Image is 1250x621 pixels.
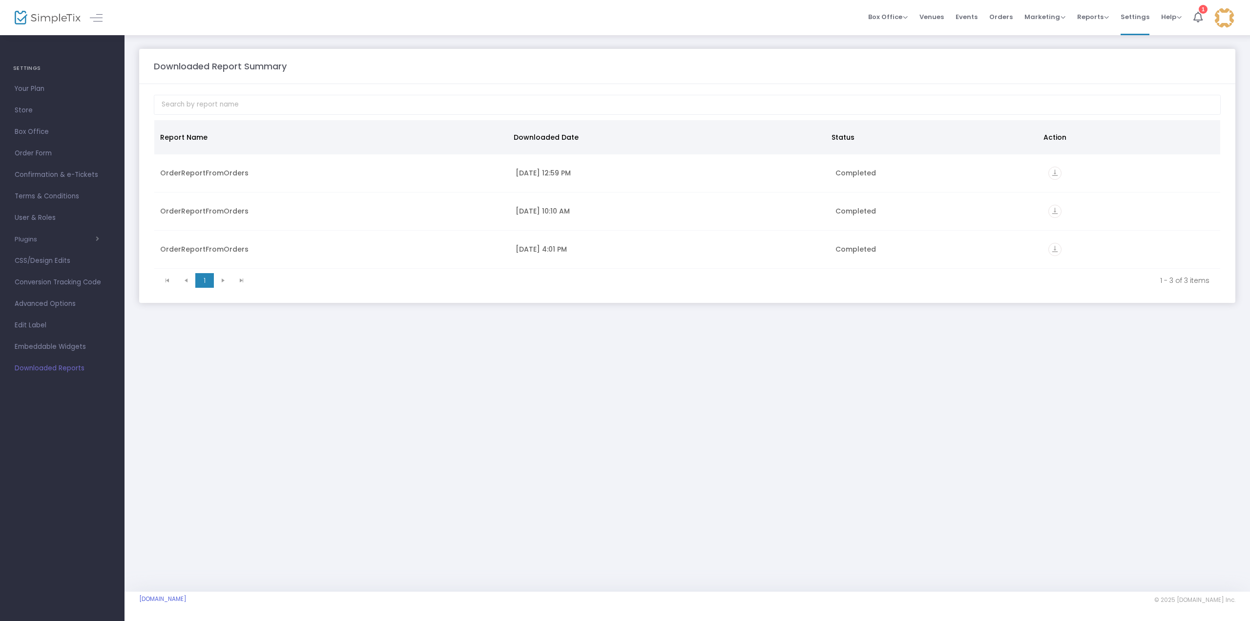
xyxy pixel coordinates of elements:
input: Search by report name [154,95,1221,115]
div: 1 [1199,5,1208,14]
span: Settings [1121,4,1149,29]
span: Confirmation & e-Tickets [15,169,110,181]
span: Marketing [1024,12,1065,21]
span: Reports [1077,12,1109,21]
span: Help [1161,12,1182,21]
span: Embeddable Widgets [15,341,110,353]
th: Downloaded Date [508,120,826,154]
span: Edit Label [15,319,110,332]
div: 8/20/2025 10:10 AM [516,206,824,216]
a: vertical_align_bottom [1048,246,1062,256]
span: Orders [989,4,1013,29]
span: Conversion Tracking Code [15,276,110,289]
m-panel-title: Downloaded Report Summary [154,60,287,73]
div: OrderReportFromOrders [160,244,504,254]
div: OrderReportFromOrders [160,206,504,216]
span: Order Form [15,147,110,160]
div: 8/21/2025 12:59 PM [516,168,824,178]
span: CSS/Design Edits [15,255,110,267]
span: © 2025 [DOMAIN_NAME] Inc. [1154,596,1235,604]
span: Store [15,104,110,117]
span: Box Office [868,12,908,21]
div: https://go.SimpleTix.com/kk2aq [1048,243,1214,256]
div: Completed [835,244,1037,254]
span: Advanced Options [15,298,110,310]
button: Plugins [15,236,99,243]
span: Box Office [15,126,110,138]
i: vertical_align_bottom [1048,205,1062,218]
div: https://go.SimpleTix.com/van2k [1048,205,1214,218]
th: Report Name [154,120,508,154]
div: https://go.SimpleTix.com/6lamx [1048,167,1214,180]
a: [DOMAIN_NAME] [139,595,187,603]
span: Venues [919,4,944,29]
div: OrderReportFromOrders [160,168,504,178]
span: Downloaded Reports [15,362,110,375]
span: Events [956,4,978,29]
h4: SETTINGS [13,59,111,78]
a: vertical_align_bottom [1048,170,1062,179]
i: vertical_align_bottom [1048,243,1062,256]
div: Data table [154,120,1220,269]
div: Completed [835,206,1037,216]
th: Action [1038,120,1214,154]
span: Terms & Conditions [15,190,110,203]
kendo-pager-info: 1 - 3 of 3 items [258,276,1209,285]
th: Status [826,120,1038,154]
span: Your Plan [15,83,110,95]
a: vertical_align_bottom [1048,208,1062,217]
span: Page 1 [195,273,214,288]
i: vertical_align_bottom [1048,167,1062,180]
div: Completed [835,168,1037,178]
span: User & Roles [15,212,110,224]
div: 8/18/2025 4:01 PM [516,244,824,254]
